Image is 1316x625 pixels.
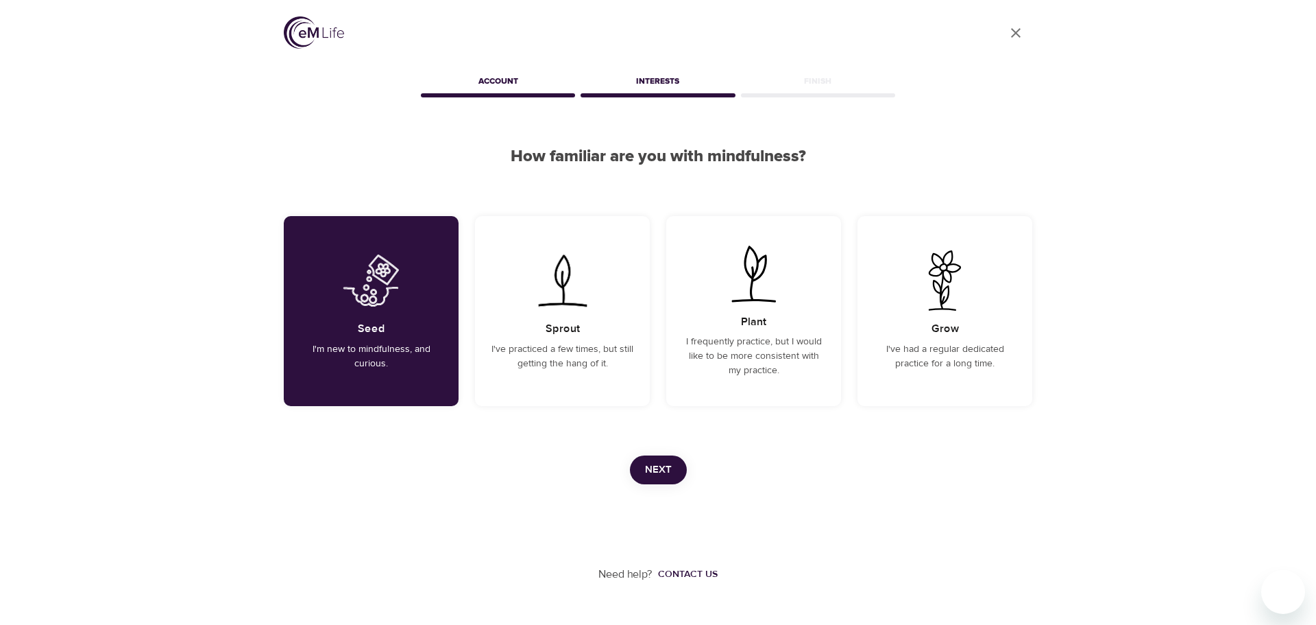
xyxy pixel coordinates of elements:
[910,250,979,311] img: I've had a regular dedicated practice for a long time.
[741,315,766,329] h5: Plant
[999,16,1032,49] a: close
[630,456,687,484] button: Next
[546,322,580,336] h5: Sprout
[645,461,672,479] span: Next
[475,216,650,406] div: I've practiced a few times, but still getting the hang of it.SproutI've practiced a few times, bu...
[658,567,718,581] div: Contact us
[598,567,653,582] p: Need help?
[719,244,788,304] img: I frequently practice, but I would like to be more consistent with my practice.
[300,342,442,371] p: I'm new to mindfulness, and curious.
[683,335,825,378] p: I frequently practice, but I would like to be more consistent with my practice.
[528,250,597,311] img: I've practiced a few times, but still getting the hang of it.
[358,322,385,336] h5: Seed
[666,216,841,406] div: I frequently practice, but I would like to be more consistent with my practice.PlantI frequently ...
[284,216,459,406] div: I'm new to mindfulness, and curious.SeedI'm new to mindfulness, and curious.
[931,322,959,336] h5: Grow
[653,567,718,581] a: Contact us
[874,342,1016,371] p: I've had a regular dedicated practice for a long time.
[284,16,344,49] img: logo
[1261,570,1305,614] iframe: Button to launch messaging window
[491,342,633,371] p: I've practiced a few times, but still getting the hang of it.
[284,147,1032,167] h2: How familiar are you with mindfulness?
[857,216,1032,406] div: I've had a regular dedicated practice for a long time.GrowI've had a regular dedicated practice f...
[337,250,406,311] img: I'm new to mindfulness, and curious.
